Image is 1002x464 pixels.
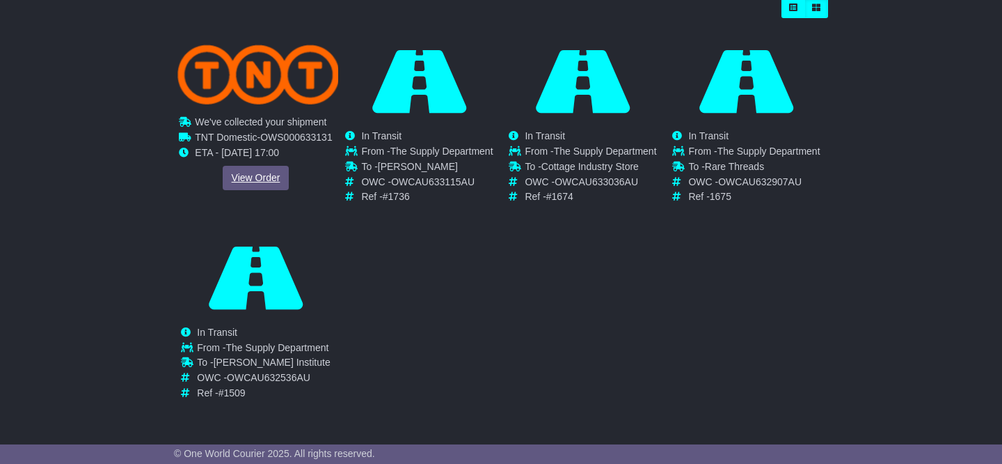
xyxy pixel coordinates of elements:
[525,191,656,203] td: Ref -
[223,166,289,190] a: View Order
[260,132,333,143] span: OWS000633131
[525,161,656,176] td: To -
[195,132,257,143] span: TNT Domestic
[688,130,729,141] span: In Transit
[390,146,493,157] span: The Supply Department
[361,161,493,176] td: To -
[688,146,820,161] td: From -
[195,116,326,127] span: We've collected your shipment
[555,176,638,187] span: OWCAU633036AU
[197,372,330,387] td: OWC -
[197,387,330,399] td: Ref -
[214,357,331,368] span: [PERSON_NAME] Institute
[688,176,820,192] td: OWC -
[717,146,820,157] span: The Supply Department
[718,176,802,187] span: OWCAU632907AU
[197,327,237,338] span: In Transit
[361,191,493,203] td: Ref -
[688,161,820,176] td: To -
[554,146,657,157] span: The Supply Department
[227,372,310,383] span: OWCAU632536AU
[546,191,573,202] span: #1674
[383,191,410,202] span: #1736
[195,147,279,158] span: ETA - [DATE] 17:00
[705,161,764,172] span: Rare Threads
[174,448,375,459] span: © One World Courier 2025. All rights reserved.
[197,357,330,372] td: To -
[195,132,332,147] td: -
[541,161,639,172] span: Cottage Industry Store
[391,176,475,187] span: OWCAU633115AU
[525,130,565,141] span: In Transit
[197,342,330,357] td: From -
[177,45,340,105] img: TNT_Domestic.png
[710,191,731,202] span: 1675
[361,146,493,161] td: From -
[688,191,820,203] td: Ref -
[525,176,656,192] td: OWC -
[378,161,458,172] span: [PERSON_NAME]
[226,342,329,353] span: The Supply Department
[218,387,246,399] span: #1509
[361,176,493,192] td: OWC -
[361,130,401,141] span: In Transit
[525,146,656,161] td: From -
